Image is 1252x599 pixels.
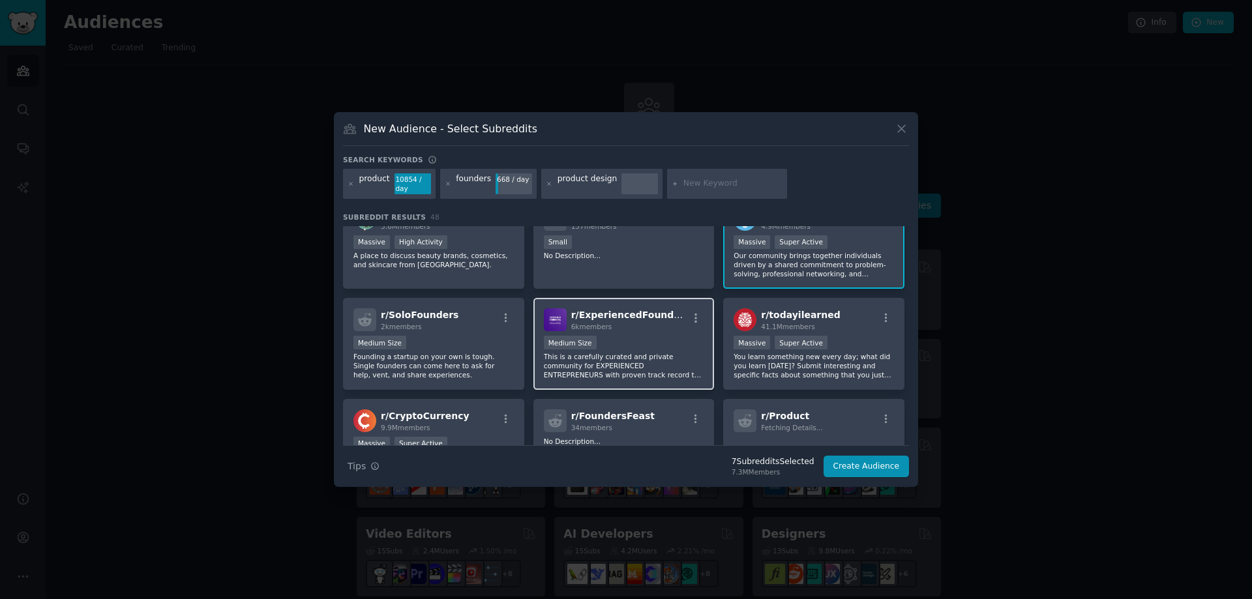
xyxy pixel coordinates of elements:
[734,336,770,349] div: Massive
[544,352,704,379] p: This is a carefully curated and private community for EXPERIENCED ENTREPRENEURS with proven track...
[734,251,894,278] p: Our community brings together individuals driven by a shared commitment to problem-solving, profe...
[734,235,770,249] div: Massive
[456,173,491,194] div: founders
[571,323,612,330] span: 6k members
[571,310,690,320] span: r/ ExperiencedFounders
[353,352,514,379] p: Founding a startup on your own is tough. Single founders can come here to ask for help, vent, and...
[353,235,390,249] div: Massive
[381,310,458,320] span: r/ SoloFounders
[732,467,814,476] div: 7.3M Members
[732,456,814,468] div: 7 Subreddit s Selected
[381,411,469,421] span: r/ CryptoCurrency
[395,235,447,249] div: High Activity
[381,323,422,330] span: 2k members
[381,424,430,431] span: 9.9M members
[775,235,827,249] div: Super Active
[353,336,406,349] div: Medium Size
[496,173,532,185] div: 668 / day
[348,460,366,473] span: Tips
[544,251,704,260] p: No Description...
[571,411,655,421] span: r/ FoundersFeast
[544,437,704,446] p: No Description...
[343,155,423,164] h3: Search keywords
[353,437,390,450] div: Massive
[395,173,431,194] div: 10854 / day
[544,308,567,331] img: ExperiencedFounders
[734,308,756,331] img: todayilearned
[430,213,440,221] span: 48
[343,212,426,222] span: Subreddit Results
[343,455,384,478] button: Tips
[734,352,894,379] p: You learn something new every day; what did you learn [DATE]? Submit interesting and specific fac...
[761,323,814,330] span: 41.1M members
[353,251,514,269] p: A place to discuss beauty brands, cosmetics, and skincare from [GEOGRAPHIC_DATA].
[544,336,597,349] div: Medium Size
[683,178,782,190] input: New Keyword
[395,437,447,450] div: Super Active
[761,411,809,421] span: r/ Product
[761,310,840,320] span: r/ todayilearned
[571,424,612,431] span: 34 members
[761,222,811,230] span: 4.9M members
[364,122,537,136] h3: New Audience - Select Subreddits
[571,222,617,230] span: 157 members
[824,456,910,478] button: Create Audience
[775,336,827,349] div: Super Active
[544,235,572,249] div: Small
[353,409,376,432] img: CryptoCurrency
[381,222,430,230] span: 3.6M members
[558,173,618,194] div: product design
[761,424,822,431] span: Fetching Details...
[359,173,390,194] div: product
